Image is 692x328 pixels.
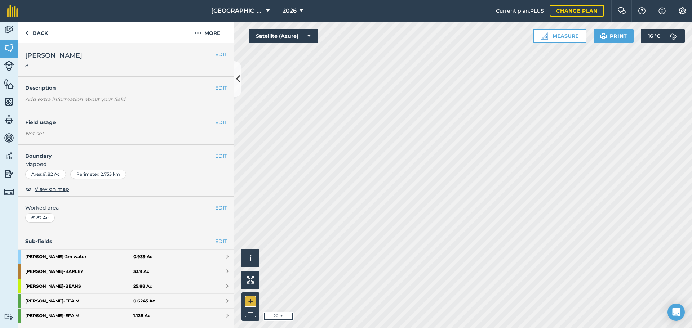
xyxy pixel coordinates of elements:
img: Four arrows, one pointing top left, one top right, one bottom right and the last bottom left [247,276,254,284]
img: svg+xml;base64,PHN2ZyB4bWxucz0iaHR0cDovL3d3dy53My5vcmcvMjAwMC9zdmciIHdpZHRoPSI1NiIgaGVpZ2h0PSI2MC... [4,78,14,89]
button: View on map [25,185,69,193]
img: Two speech bubbles overlapping with the left bubble in the forefront [617,7,626,14]
img: svg+xml;base64,PHN2ZyB4bWxucz0iaHR0cDovL3d3dy53My5vcmcvMjAwMC9zdmciIHdpZHRoPSIxNyIgaGVpZ2h0PSIxNy... [658,6,666,15]
img: svg+xml;base64,PD94bWwgdmVyc2lvbj0iMS4wIiBlbmNvZGluZz0idXRmLTgiPz4KPCEtLSBHZW5lcmF0b3I6IEFkb2JlIE... [4,132,14,143]
strong: 1.128 Ac [133,313,150,319]
a: [PERSON_NAME]-BARLEY33.9 Ac [18,264,234,279]
img: A cog icon [678,7,687,14]
strong: [PERSON_NAME] - EFA M [25,309,133,323]
button: Measure [533,29,586,43]
a: [PERSON_NAME]-2m water0.939 Ac [18,250,234,264]
h4: Field usage [25,118,215,126]
a: Back [18,22,55,43]
span: i [249,253,252,262]
img: A question mark icon [638,7,646,14]
img: svg+xml;base64,PHN2ZyB4bWxucz0iaHR0cDovL3d3dy53My5vcmcvMjAwMC9zdmciIHdpZHRoPSI5IiBoZWlnaHQ9IjI0Ii... [25,29,28,37]
strong: [PERSON_NAME] - BARLEY [25,264,133,279]
img: svg+xml;base64,PD94bWwgdmVyc2lvbj0iMS4wIiBlbmNvZGluZz0idXRmLTgiPz4KPCEtLSBHZW5lcmF0b3I6IEFkb2JlIE... [666,29,680,43]
button: Satellite (Azure) [249,29,318,43]
img: svg+xml;base64,PD94bWwgdmVyc2lvbj0iMS4wIiBlbmNvZGluZz0idXRmLTgiPz4KPCEtLSBHZW5lcmF0b3I6IEFkb2JlIE... [4,24,14,35]
span: 16 ° C [648,29,660,43]
span: Current plan : PLUS [496,7,544,15]
strong: 0.939 Ac [133,254,152,260]
button: + [245,296,256,307]
span: [PERSON_NAME] [25,50,82,60]
button: i [241,249,259,267]
h4: Sub-fields [18,237,234,245]
a: EDIT [215,237,227,245]
span: Worked area [25,204,227,212]
a: Change plan [550,5,604,17]
div: 61.82 Ac [25,213,55,223]
button: EDIT [215,50,227,58]
span: [GEOGRAPHIC_DATA] [211,6,263,15]
span: Mapped [18,160,234,168]
strong: [PERSON_NAME] - EFA M [25,294,133,308]
a: [PERSON_NAME]-BEANS25.88 Ac [18,279,234,293]
button: More [180,22,234,43]
div: Open Intercom Messenger [667,304,685,321]
img: svg+xml;base64,PD94bWwgdmVyc2lvbj0iMS4wIiBlbmNvZGluZz0idXRmLTgiPz4KPCEtLSBHZW5lcmF0b3I6IEFkb2JlIE... [4,61,14,71]
img: svg+xml;base64,PD94bWwgdmVyc2lvbj0iMS4wIiBlbmNvZGluZz0idXRmLTgiPz4KPCEtLSBHZW5lcmF0b3I6IEFkb2JlIE... [4,169,14,179]
strong: 25.88 Ac [133,283,152,289]
h4: Description [25,84,227,92]
span: 2026 [283,6,297,15]
button: EDIT [215,204,227,212]
strong: 33.9 Ac [133,269,149,274]
img: svg+xml;base64,PHN2ZyB4bWxucz0iaHR0cDovL3d3dy53My5vcmcvMjAwMC9zdmciIHdpZHRoPSIyMCIgaGVpZ2h0PSIyNC... [194,29,201,37]
em: Add extra information about your field [25,96,125,103]
img: svg+xml;base64,PD94bWwgdmVyc2lvbj0iMS4wIiBlbmNvZGluZz0idXRmLTgiPz4KPCEtLSBHZW5lcmF0b3I6IEFkb2JlIE... [4,114,14,125]
a: [PERSON_NAME]-EFA M1.128 Ac [18,309,234,323]
img: svg+xml;base64,PD94bWwgdmVyc2lvbj0iMS4wIiBlbmNvZGluZz0idXRmLTgiPz4KPCEtLSBHZW5lcmF0b3I6IEFkb2JlIE... [4,313,14,320]
span: View on map [35,185,69,193]
div: Not set [25,130,227,137]
img: svg+xml;base64,PHN2ZyB4bWxucz0iaHR0cDovL3d3dy53My5vcmcvMjAwMC9zdmciIHdpZHRoPSIxOCIgaGVpZ2h0PSIyNC... [25,185,32,193]
strong: [PERSON_NAME] - 2m water [25,250,133,264]
h4: Boundary [18,145,215,160]
img: fieldmargin Logo [7,5,18,17]
button: – [245,307,256,317]
button: EDIT [215,84,227,92]
button: Print [594,29,634,43]
img: svg+xml;base64,PHN2ZyB4bWxucz0iaHR0cDovL3d3dy53My5vcmcvMjAwMC9zdmciIHdpZHRoPSI1NiIgaGVpZ2h0PSI2MC... [4,42,14,53]
img: svg+xml;base64,PHN2ZyB4bWxucz0iaHR0cDovL3d3dy53My5vcmcvMjAwMC9zdmciIHdpZHRoPSI1NiIgaGVpZ2h0PSI2MC... [4,96,14,107]
button: 16 °C [641,29,685,43]
strong: [PERSON_NAME] - BEANS [25,279,133,293]
div: Area : 61.82 Ac [25,170,66,179]
img: svg+xml;base64,PD94bWwgdmVyc2lvbj0iMS4wIiBlbmNvZGluZz0idXRmLTgiPz4KPCEtLSBHZW5lcmF0b3I6IEFkb2JlIE... [4,187,14,197]
button: EDIT [215,152,227,160]
div: Perimeter : 2.755 km [70,170,126,179]
img: svg+xml;base64,PHN2ZyB4bWxucz0iaHR0cDovL3d3dy53My5vcmcvMjAwMC9zdmciIHdpZHRoPSIxOSIgaGVpZ2h0PSIyNC... [600,32,607,40]
span: 8 [25,62,82,69]
strong: 0.6245 Ac [133,298,155,304]
img: svg+xml;base64,PD94bWwgdmVyc2lvbj0iMS4wIiBlbmNvZGluZz0idXRmLTgiPz4KPCEtLSBHZW5lcmF0b3I6IEFkb2JlIE... [4,150,14,161]
a: [PERSON_NAME]-EFA M0.6245 Ac [18,294,234,308]
button: EDIT [215,118,227,126]
img: Ruler icon [541,32,548,40]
